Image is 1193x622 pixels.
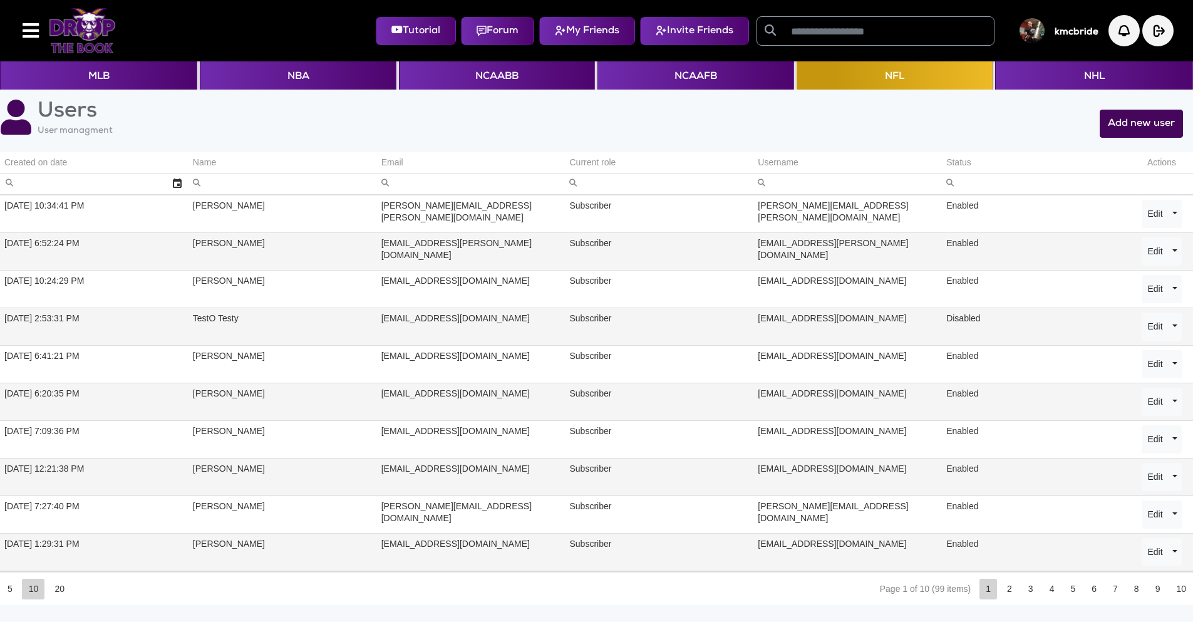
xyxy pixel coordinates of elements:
[942,308,1130,345] td: Disabled
[377,533,566,571] td: [EMAIL_ADDRESS][DOMAIN_NAME]
[376,17,456,45] button: Tutorial
[565,232,753,270] td: Subscriber
[942,345,1130,383] td: Enabled
[565,308,753,345] td: Subscriber
[189,458,377,495] td: [PERSON_NAME]
[1130,152,1193,174] td: Column Actions
[1142,538,1168,566] button: Edit
[193,157,216,168] div: Name
[1142,463,1168,491] button: Edit
[4,157,67,168] div: Created on date
[377,174,566,194] input: Filter cell
[377,152,566,174] td: Column Email
[189,270,377,308] td: [PERSON_NAME]
[753,174,942,194] input: Filter cell
[1142,350,1168,378] button: Edit
[758,157,798,168] div: Username
[1022,579,1040,599] div: Page 3
[1085,579,1103,599] div: Page 6
[942,533,1130,571] td: Enabled
[942,383,1130,420] td: Enabled
[942,152,1130,174] td: Column Status
[753,458,942,495] td: [EMAIL_ADDRESS][DOMAIN_NAME]
[753,383,942,420] td: [EMAIL_ADDRESS][DOMAIN_NAME]
[753,152,942,174] td: Column Username
[38,100,113,125] h1: Users
[377,195,566,233] td: [PERSON_NAME][EMAIL_ADDRESS][PERSON_NAME][DOMAIN_NAME]
[189,383,377,420] td: [PERSON_NAME]
[1142,313,1168,341] button: Edit
[1001,579,1018,599] div: Page 2
[49,8,116,53] img: Logo
[753,533,942,571] td: [EMAIL_ADDRESS][DOMAIN_NAME]
[995,61,1192,90] button: NHL
[189,495,377,533] td: [PERSON_NAME]
[377,383,566,420] td: [EMAIL_ADDRESS][DOMAIN_NAME]
[189,308,377,345] td: TestO Testy
[377,232,566,270] td: [EMAIL_ADDRESS][PERSON_NAME][DOMAIN_NAME]
[753,232,942,270] td: [EMAIL_ADDRESS][PERSON_NAME][DOMAIN_NAME]
[942,458,1130,495] td: Enabled
[979,579,997,599] div: Page 1
[399,61,595,90] button: NCAABB
[753,420,942,458] td: [EMAIL_ADDRESS][DOMAIN_NAME]
[565,458,753,495] td: Subscriber
[461,17,534,45] button: Forum
[565,345,753,383] td: Subscriber
[565,174,753,194] input: Filter cell
[1,579,19,599] div: Display 5 items on page
[797,61,993,90] button: NFL
[1055,27,1098,38] h5: kmcbride
[539,17,635,45] button: My Friends
[189,232,377,270] td: [PERSON_NAME]
[942,195,1130,233] td: Enabled
[200,61,396,90] button: NBA
[597,61,793,90] button: NCAAFB
[753,495,942,533] td: [PERSON_NAME][EMAIL_ADDRESS][DOMAIN_NAME]
[377,420,566,458] td: [EMAIL_ADDRESS][DOMAIN_NAME]
[377,270,566,308] td: [EMAIL_ADDRESS][DOMAIN_NAME]
[189,174,377,194] input: Filter cell
[942,495,1130,533] td: Enabled
[1142,388,1168,416] button: Edit
[565,152,753,174] td: Column Current role
[1142,425,1168,454] button: Edit
[942,420,1130,458] td: Enabled
[942,232,1130,270] td: Enabled
[189,195,377,233] td: [PERSON_NAME]
[1142,200,1168,228] button: Edit
[1142,275,1168,303] button: Edit
[1135,157,1189,168] div: Actions
[565,383,753,420] td: Subscriber
[167,174,188,194] div: Select
[1142,237,1168,266] button: Edit
[753,270,942,308] td: [EMAIL_ADDRESS][DOMAIN_NAME]
[942,270,1130,308] td: Enabled
[377,495,566,533] td: [PERSON_NAME][EMAIL_ADDRESS][DOMAIN_NAME]
[1100,110,1183,138] button: Add new user
[38,125,113,137] label: User managment
[189,345,377,383] td: [PERSON_NAME]
[377,308,566,345] td: [EMAIL_ADDRESS][DOMAIN_NAME]
[1149,579,1167,599] div: Page 9
[1142,500,1168,529] button: Edit
[565,495,753,533] td: Subscriber
[189,152,377,174] td: Column Name
[640,17,749,45] button: Invite Friends
[1128,579,1145,599] div: Page 8
[753,308,942,345] td: [EMAIL_ADDRESS][DOMAIN_NAME]
[565,195,753,233] td: Subscriber
[565,420,753,458] td: Subscriber
[377,458,566,495] td: [EMAIL_ADDRESS][DOMAIN_NAME]
[22,579,45,599] div: Display 10 items on page
[189,533,377,571] td: [PERSON_NAME]
[377,345,566,383] td: [EMAIL_ADDRESS][DOMAIN_NAME]
[189,420,377,458] td: [PERSON_NAME]
[1043,579,1061,599] div: Page 4
[1020,18,1045,43] img: User
[565,270,753,308] td: Subscriber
